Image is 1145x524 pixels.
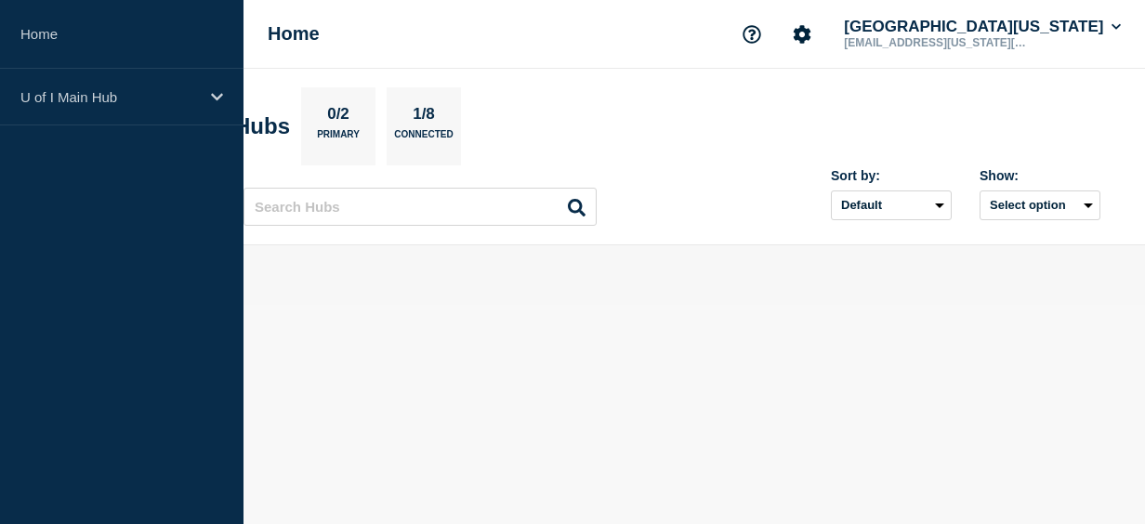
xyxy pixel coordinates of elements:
[268,23,320,45] h1: Home
[406,105,442,129] p: 1/8
[243,188,597,226] input: Search Hubs
[831,190,952,220] select: Sort by
[831,168,952,183] div: Sort by:
[980,190,1100,220] button: Select option
[234,113,290,139] h2: Hubs
[980,168,1100,183] div: Show:
[840,36,1033,49] p: [EMAIL_ADDRESS][US_STATE][DOMAIN_NAME]
[394,129,453,149] p: Connected
[317,129,360,149] p: Primary
[20,89,199,105] p: U of I Main Hub
[732,15,771,54] button: Support
[840,18,1125,36] button: [GEOGRAPHIC_DATA][US_STATE]
[321,105,357,129] p: 0/2
[783,15,822,54] button: Account settings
